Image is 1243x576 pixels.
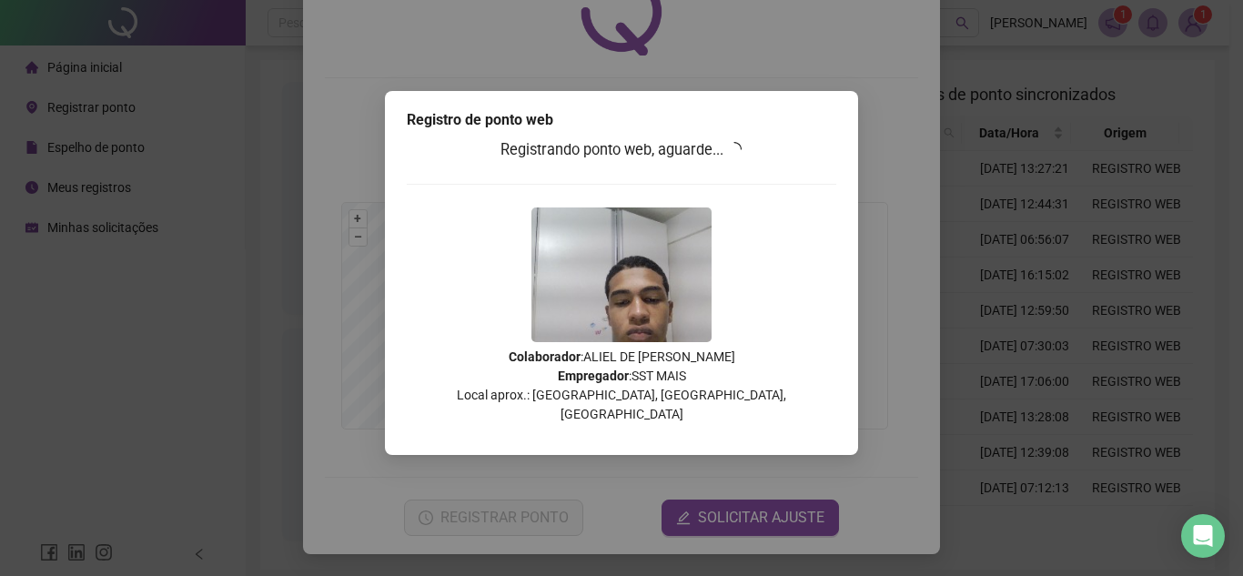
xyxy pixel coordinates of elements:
span: loading [725,140,744,159]
img: 2Q== [531,207,712,342]
p: : ALIEL DE [PERSON_NAME] : SST MAIS Local aprox.: [GEOGRAPHIC_DATA], [GEOGRAPHIC_DATA], [GEOGRAPH... [407,348,836,424]
div: Registro de ponto web [407,109,836,131]
div: Open Intercom Messenger [1181,514,1225,558]
strong: Empregador [558,369,629,383]
h3: Registrando ponto web, aguarde... [407,138,836,162]
strong: Colaborador [509,349,581,364]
